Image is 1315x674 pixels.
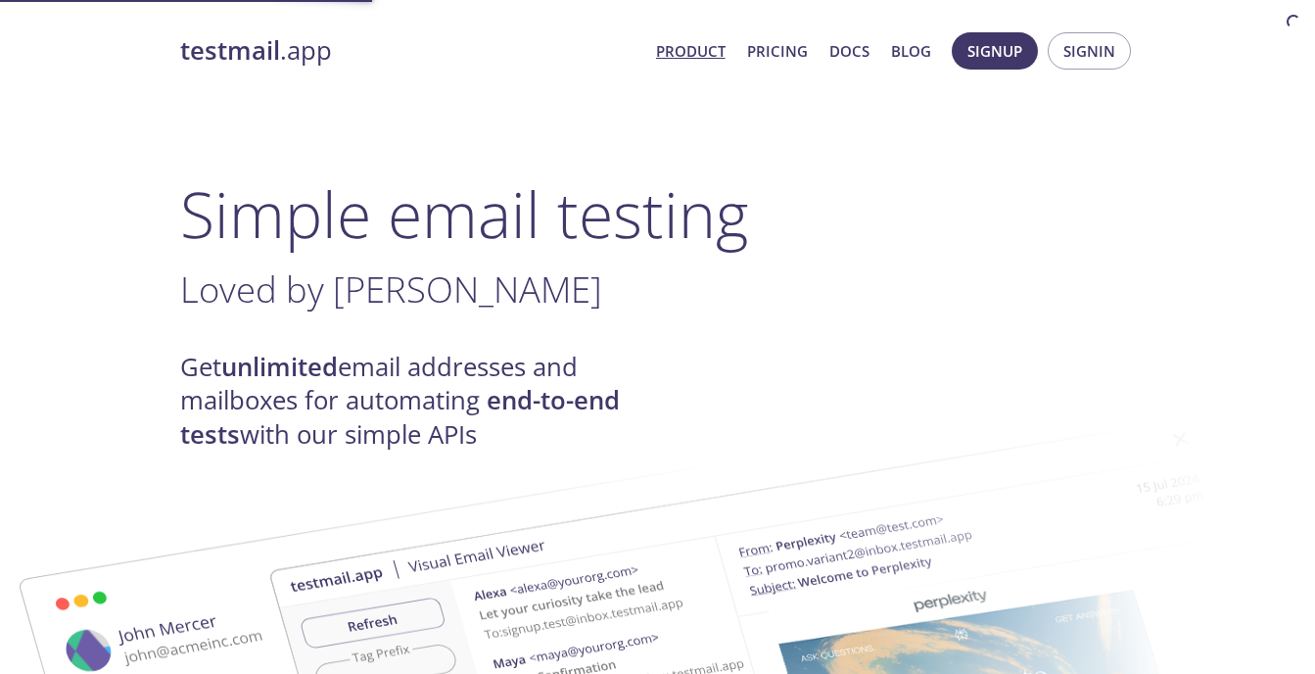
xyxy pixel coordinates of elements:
[656,38,726,64] a: Product
[180,176,1136,252] h1: Simple email testing
[180,34,640,68] a: testmail.app
[829,38,869,64] a: Docs
[952,32,1038,70] button: Signup
[180,351,658,452] h4: Get email addresses and mailboxes for automating with our simple APIs
[967,38,1022,64] span: Signup
[221,350,338,384] strong: unlimited
[180,383,620,451] strong: end-to-end tests
[1063,38,1115,64] span: Signin
[891,38,931,64] a: Blog
[747,38,808,64] a: Pricing
[1048,32,1131,70] button: Signin
[180,33,280,68] strong: testmail
[180,265,602,313] span: Loved by [PERSON_NAME]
